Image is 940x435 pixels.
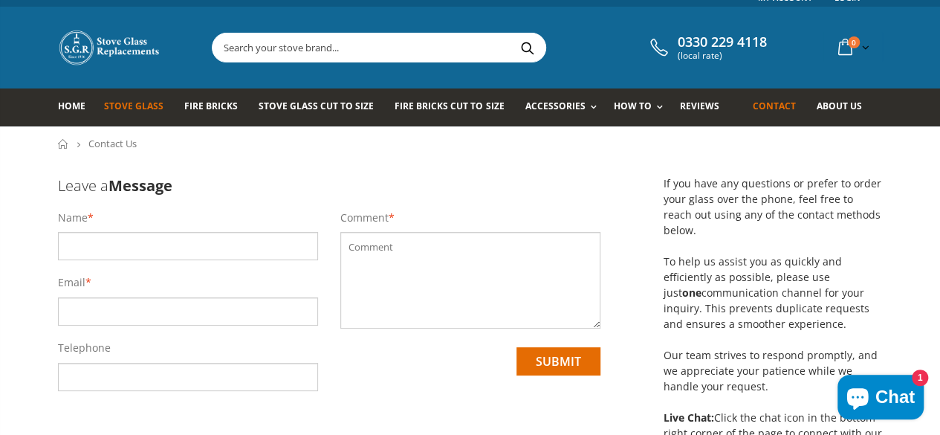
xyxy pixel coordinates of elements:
span: Reviews [680,100,719,112]
strong: one [682,286,701,300]
a: Accessories [525,88,603,126]
a: Stove Glass Cut To Size [259,88,385,126]
span: Contact Us [88,137,137,150]
span: How To [614,100,652,112]
a: Contact [752,88,806,126]
span: Contact [752,100,795,112]
a: 0 [832,33,872,62]
a: Fire Bricks Cut To Size [395,88,515,126]
span: About us [816,100,861,112]
span: Stove Glass Cut To Size [259,100,374,112]
span: 0330 229 4118 [678,34,767,51]
span: 0 [848,36,860,48]
span: Accessories [525,100,585,112]
label: Name [58,210,88,225]
a: Home [58,139,69,149]
a: How To [614,88,670,126]
span: Fire Bricks Cut To Size [395,100,504,112]
b: Message [108,175,172,196]
button: Search [510,33,544,62]
a: Reviews [680,88,730,126]
input: submit [516,347,600,376]
span: Stove Glass [104,100,163,112]
span: Fire Bricks [184,100,238,112]
label: Comment [340,210,389,225]
img: Stove Glass Replacement [58,29,162,66]
span: (local rate) [678,51,767,61]
span: Home [58,100,85,112]
strong: Live Chat: [664,410,714,425]
a: Stove Glass [104,88,175,126]
h3: Leave a [58,175,600,196]
inbox-online-store-chat: Shopify online store chat [833,375,928,423]
label: Email [58,275,85,290]
a: Home [58,88,97,126]
label: Telephone [58,341,111,355]
a: Fire Bricks [184,88,249,126]
a: About us [816,88,872,126]
input: Search your stove brand... [213,33,712,62]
